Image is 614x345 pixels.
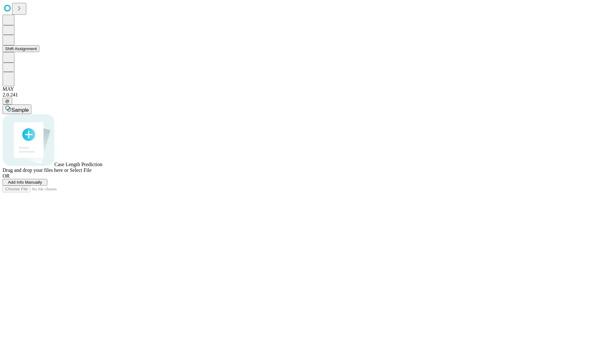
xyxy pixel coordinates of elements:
[3,45,39,52] button: Shift Assignment
[3,104,31,114] button: Sample
[12,107,29,113] span: Sample
[8,180,42,185] span: Add Info Manually
[3,167,68,173] span: Drag and drop your files here or
[70,167,91,173] span: Select File
[54,162,102,167] span: Case Length Prediction
[3,98,12,104] button: @
[3,173,10,179] span: OR
[3,179,47,186] button: Add Info Manually
[3,92,611,98] div: 2.0.241
[3,86,611,92] div: MAY
[5,99,10,103] span: @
